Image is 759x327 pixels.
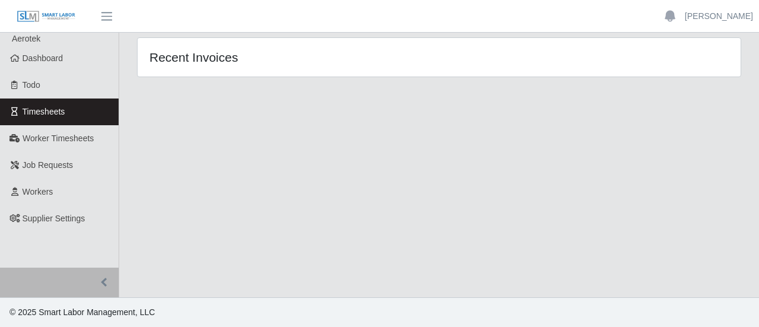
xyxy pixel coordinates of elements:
[23,187,53,196] span: Workers
[23,214,85,223] span: Supplier Settings
[23,134,94,143] span: Worker Timesheets
[23,107,65,116] span: Timesheets
[149,50,381,65] h4: Recent Invoices
[23,160,74,170] span: Job Requests
[17,10,76,23] img: SLM Logo
[12,34,40,43] span: Aerotek
[23,80,40,90] span: Todo
[23,53,63,63] span: Dashboard
[685,10,753,23] a: [PERSON_NAME]
[9,307,155,317] span: © 2025 Smart Labor Management, LLC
